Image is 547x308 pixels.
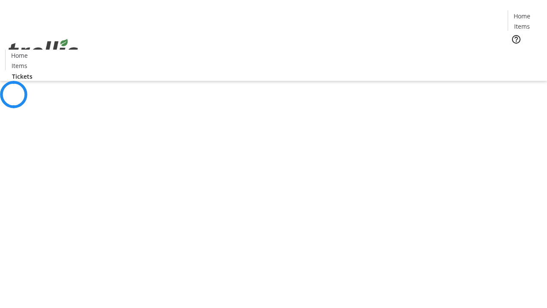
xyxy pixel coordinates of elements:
span: Home [514,12,530,21]
a: Tickets [508,50,542,59]
img: Orient E2E Organization xL2k3T5cPu's Logo [5,30,81,72]
span: Tickets [515,50,535,59]
a: Items [6,61,33,70]
span: Items [12,61,27,70]
span: Home [11,51,28,60]
a: Tickets [5,72,39,81]
button: Help [508,31,525,48]
a: Items [508,22,535,31]
a: Home [6,51,33,60]
a: Home [508,12,535,21]
span: Items [514,22,530,31]
span: Tickets [12,72,32,81]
